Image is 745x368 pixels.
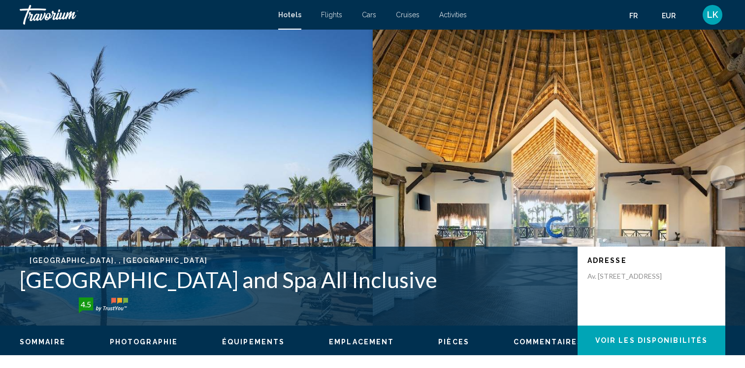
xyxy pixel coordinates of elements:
[396,11,420,19] a: Cruises
[362,11,376,19] a: Cars
[10,165,34,190] button: Previous image
[629,8,647,23] button: Change language
[700,4,725,25] button: User Menu
[110,337,178,346] button: Photographie
[20,337,65,346] button: Sommaire
[20,338,65,346] span: Sommaire
[587,272,666,281] p: Av. [STREET_ADDRESS]
[329,338,394,346] span: Emplacement
[662,12,676,20] span: EUR
[587,257,715,264] p: Adresse
[578,326,725,355] button: Voir les disponibilités
[438,337,469,346] button: Pièces
[222,337,285,346] button: Équipements
[20,267,568,293] h1: [GEOGRAPHIC_DATA] and Spa All Inclusive
[629,12,638,20] span: fr
[321,11,342,19] a: Flights
[110,338,178,346] span: Photographie
[514,338,583,346] span: Commentaires
[76,298,96,310] div: 4.5
[514,337,583,346] button: Commentaires
[30,257,208,264] span: [GEOGRAPHIC_DATA], , [GEOGRAPHIC_DATA]
[707,10,718,20] span: LK
[329,337,394,346] button: Emplacement
[278,11,301,19] a: Hotels
[79,297,128,313] img: trustyou-badge-hor.svg
[711,165,735,190] button: Next image
[439,11,467,19] a: Activities
[438,338,469,346] span: Pièces
[595,337,708,345] span: Voir les disponibilités
[662,8,685,23] button: Change currency
[20,5,268,25] a: Travorium
[222,338,285,346] span: Équipements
